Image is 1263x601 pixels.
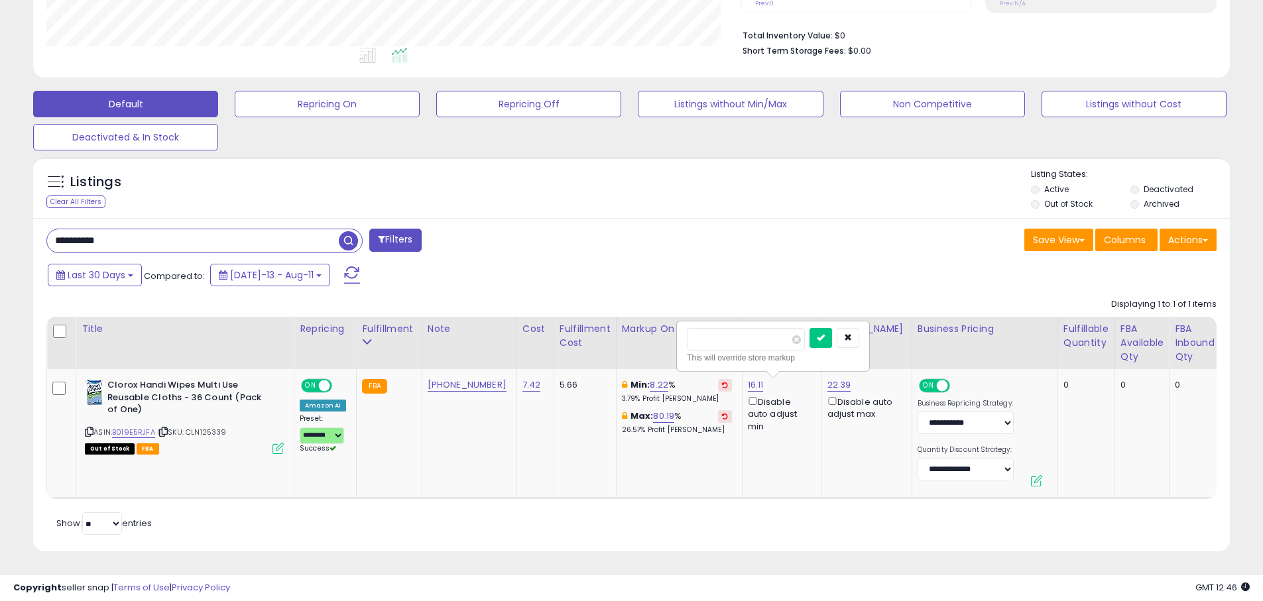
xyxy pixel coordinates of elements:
span: Success [300,443,336,453]
div: Cost [522,322,548,336]
b: Max: [631,410,654,422]
div: Title [82,322,288,336]
label: Active [1044,184,1069,195]
div: FBA Available Qty [1120,322,1164,364]
div: Fulfillment Cost [560,322,611,350]
div: Disable auto adjust min [748,394,812,433]
span: FBA [137,443,159,455]
span: All listings that are currently out of stock and unavailable for purchase on Amazon [85,443,135,455]
span: Columns [1104,233,1146,246]
button: Repricing On [235,91,420,117]
a: B019E5RJFA [112,427,155,438]
div: 0 [1175,379,1210,391]
div: Preset: [300,414,346,453]
span: ON [302,380,319,392]
button: Default [33,91,218,117]
span: Show: entries [56,517,152,529]
a: Terms of Use [113,581,170,594]
div: Clear All Filters [46,195,105,208]
a: [PHONE_NUMBER] [428,378,507,392]
th: The percentage added to the cost of goods (COGS) that forms the calculator for Min & Max prices. [616,317,742,369]
div: This will override store markup [687,351,859,364]
button: Non Competitive [840,91,1025,117]
span: 2025-09-11 12:46 GMT [1195,581,1250,594]
span: Compared to: [144,270,205,282]
div: Fulfillment [362,322,416,336]
div: % [622,379,732,404]
span: [DATE]-13 - Aug-11 [230,268,314,282]
div: Note [428,322,511,336]
button: Columns [1095,229,1158,251]
small: FBA [362,379,387,394]
b: Short Term Storage Fees: [743,45,846,56]
b: Min: [631,378,650,391]
div: [PERSON_NAME] [827,322,906,336]
span: | SKU: CLN125339 [157,427,227,437]
div: % [622,410,732,435]
div: 0 [1063,379,1105,391]
label: Business Repricing Strategy: [918,399,1014,408]
div: 5.66 [560,379,606,391]
a: 7.42 [522,378,541,392]
div: Business Pricing [918,322,1052,336]
div: Amazon AI [300,400,346,411]
span: $0.00 [848,44,871,57]
button: Filters [369,229,421,252]
a: 80.19 [653,410,674,423]
div: seller snap | | [13,582,230,594]
button: Actions [1160,229,1217,251]
span: Last 30 Days [68,268,125,282]
a: 22.39 [827,378,851,392]
img: 51bwBMv6EiL._SL40_.jpg [85,379,104,406]
p: 26.57% Profit [PERSON_NAME] [622,425,732,435]
h5: Listings [70,173,121,191]
a: 16.11 [748,378,764,392]
div: 0 [1120,379,1159,391]
div: FBA inbound Qty [1175,322,1215,364]
label: Quantity Discount Strategy: [918,445,1014,455]
button: Listings without Min/Max [638,91,823,117]
div: Fulfillable Quantity [1063,322,1109,350]
span: ON [920,380,937,392]
button: Repricing Off [436,91,621,117]
span: OFF [947,380,969,392]
button: Save View [1024,229,1093,251]
button: Deactivated & In Stock [33,124,218,150]
button: Listings without Cost [1042,91,1227,117]
p: Listing States: [1031,168,1230,181]
b: Total Inventory Value: [743,30,833,41]
div: Markup on Cost [622,322,737,336]
a: Privacy Policy [172,581,230,594]
div: Disable auto adjust max [827,394,902,420]
div: ASIN: [85,379,284,453]
strong: Copyright [13,581,62,594]
span: OFF [330,380,351,392]
b: Clorox Handi Wipes Multi Use Reusable Cloths - 36 Count (Pack of One) [107,379,269,419]
button: [DATE]-13 - Aug-11 [210,264,330,286]
div: Displaying 1 to 1 of 1 items [1111,298,1217,311]
div: Repricing [300,322,351,336]
a: 8.22 [650,378,668,392]
button: Last 30 Days [48,264,142,286]
li: $0 [743,27,1207,42]
label: Deactivated [1144,184,1193,195]
p: 3.79% Profit [PERSON_NAME] [622,394,732,404]
label: Archived [1144,198,1179,209]
label: Out of Stock [1044,198,1093,209]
